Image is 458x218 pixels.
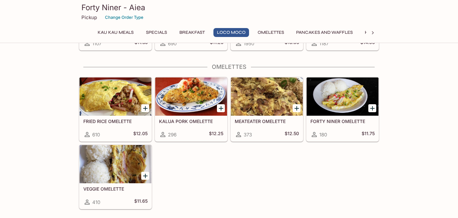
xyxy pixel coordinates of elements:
div: KALUA PORK OMELETTE [155,77,227,116]
h5: $12.05 [133,131,148,138]
h3: Forty Niner - Aiea [81,3,377,12]
h5: $16.95 [285,40,299,47]
h5: FRIED RICE OMELETTE [83,119,148,124]
span: 1950 [244,40,254,47]
div: VEGGIE OMELETTE [80,145,151,183]
h5: VEGGIE OMELETTE [83,186,148,192]
h5: $11.55 [135,40,148,47]
a: FORTY NINER OMELETTE180$11.75 [306,77,379,142]
span: 1107 [92,40,101,47]
span: 373 [244,132,252,138]
h5: MEATEATER OMELETTE [235,119,299,124]
button: Add MEATEATER OMELETTE [293,104,301,112]
button: Kau Kau Meals [94,28,137,37]
button: Loco Moco [213,28,249,37]
a: KALUA PORK OMELETTE296$12.25 [155,77,227,142]
button: Breakfast [176,28,208,37]
span: 610 [92,132,100,138]
span: 296 [168,132,177,138]
h4: Omelettes [79,63,379,70]
h5: $12.25 [209,131,223,138]
button: Omelettes [254,28,288,37]
button: Add VEGGIE OMELETTE [141,172,149,180]
h5: KALUA PORK OMELETTE [159,119,223,124]
span: 690 [168,40,177,47]
a: MEATEATER OMELETTE373$12.50 [231,77,303,142]
h5: $12.50 [285,131,299,138]
h5: $14.95 [360,40,375,47]
h5: FORTY NINER OMELETTE [310,119,375,124]
div: FRIED RICE OMELETTE [80,77,151,116]
div: MEATEATER OMELETTE [231,77,303,116]
button: Add KALUA PORK OMELETTE [217,104,225,112]
button: Change Order Type [102,12,146,22]
button: Pancakes and Waffles [293,28,356,37]
div: FORTY NINER OMELETTE [307,77,378,116]
p: Pickup [81,14,97,20]
button: Specials [142,28,171,37]
h5: $11.25 [210,40,223,47]
h5: $11.75 [362,131,375,138]
a: FRIED RICE OMELETTE610$12.05 [79,77,152,142]
button: Hawaiian Style French Toast [361,28,440,37]
span: 1187 [319,40,329,47]
span: 410 [92,199,100,205]
button: Add FORTY NINER OMELETTE [368,104,376,112]
button: Add FRIED RICE OMELETTE [141,104,149,112]
h5: $11.65 [134,198,148,206]
a: VEGGIE OMELETTE410$11.65 [79,145,152,209]
span: 180 [319,132,327,138]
